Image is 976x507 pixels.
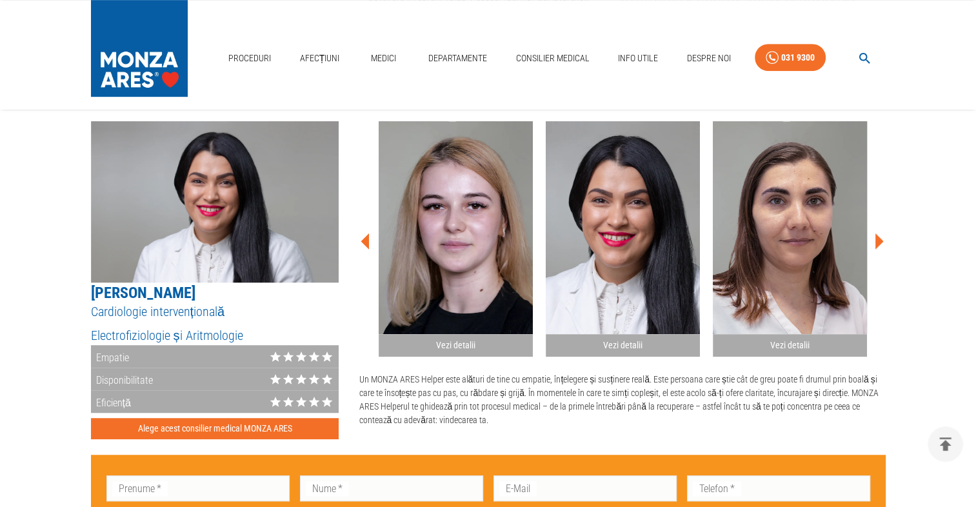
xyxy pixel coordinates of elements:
div: Disponibilitate [91,368,153,390]
img: Alina Udrea, ARES Helper [379,121,533,334]
button: Vezi detalii [713,121,867,357]
div: Eficiență [91,390,131,413]
a: Info Utile [613,45,663,72]
button: delete [928,426,963,462]
h5: Electrofiziologie și Aritmologie [91,327,339,344]
a: Afecțiuni [295,45,345,72]
div: 031 9300 [781,50,815,66]
button: Vezi detalii [379,121,533,357]
p: Un MONZA ARES Helper este alături de tine cu empatie, înțelegere și susținere reală. Este persoan... [359,373,885,427]
a: Proceduri [223,45,276,72]
button: Alege acest consilier medical MONZA ARES [91,418,339,439]
a: Despre Noi [682,45,736,72]
button: Vezi detalii [546,121,700,357]
a: Medici [363,45,404,72]
h2: Vezi detalii [718,339,862,352]
div: Empatie [91,345,129,368]
a: 031 9300 [755,44,826,72]
h5: [PERSON_NAME] [91,283,339,303]
a: Consilier Medical [510,45,594,72]
h5: Cardiologie intervențională [91,303,339,321]
a: Departamente [423,45,492,72]
h2: Vezi detalii [384,339,528,352]
h2: Vezi detalii [551,339,695,352]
